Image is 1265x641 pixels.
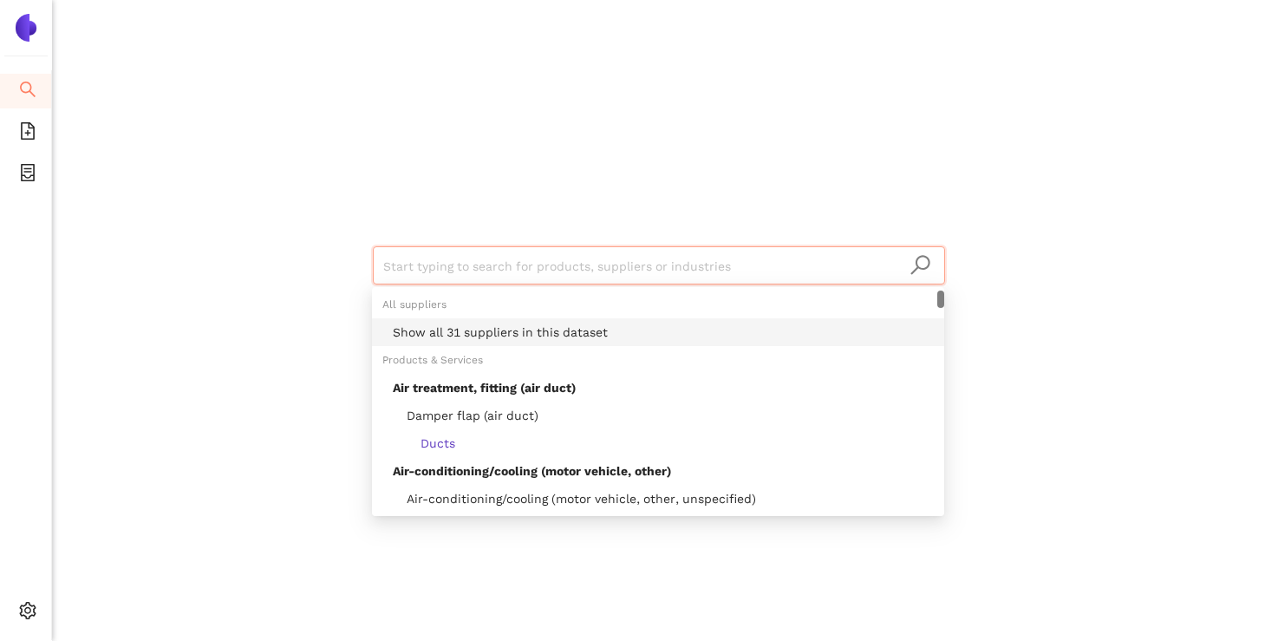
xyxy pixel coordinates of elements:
span: search [910,254,931,276]
span: Air-conditioning/cooling (motor vehicle, other) [393,464,671,478]
div: Products & Services [372,346,944,374]
span: setting [19,596,36,631]
span: Air-conditioning/cooling (motor vehicle, other, unspecified) [393,492,756,506]
span: search [19,75,36,109]
div: All suppliers [372,291,944,318]
img: Logo [12,14,40,42]
span: container [19,158,36,193]
span: Damper flap (air duct) [393,409,538,422]
div: Show all 31 suppliers in this dataset [393,323,934,342]
span: Ducts [393,436,455,450]
span: Air treatment, fitting (air duct) [393,381,576,395]
div: Show all 31 suppliers in this dataset [372,318,944,346]
span: file-add [19,116,36,151]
